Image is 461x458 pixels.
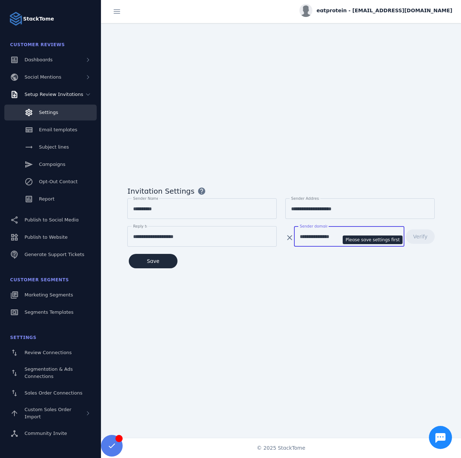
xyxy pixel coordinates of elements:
span: Email templates [39,127,77,132]
span: Review Connections [25,350,72,355]
span: Community Invite [25,431,67,436]
span: Invitation Settings [127,186,194,197]
strong: StackTome [23,15,54,23]
span: Segments Templates [25,309,74,315]
a: Subject lines [4,139,97,155]
button: Save [129,254,177,268]
mat-label: Sender domain [300,224,329,228]
span: eatprotein - [EMAIL_ADDRESS][DOMAIN_NAME] [317,7,452,14]
span: Campaigns [39,162,65,167]
span: Dashboards [25,57,53,62]
a: Community Invite [4,426,97,441]
a: Publish to Social Media [4,212,97,228]
span: Custom Sales Order Import [25,407,71,419]
span: Save [147,259,159,264]
span: Setup Review Invitations [25,92,83,97]
span: Customer Reviews [10,42,65,47]
mat-label: Sender Address [291,196,321,201]
span: Settings [10,335,36,340]
a: Segmentation & Ads Connections [4,362,97,384]
mat-label: Reply to [133,224,149,228]
span: Settings [39,110,58,115]
img: Logo image [9,12,23,26]
mat-icon: clear [285,233,294,242]
span: Sales Order Connections [25,390,82,396]
span: Segmentation & Ads Connections [25,366,73,379]
span: Social Mentions [25,74,61,80]
span: Subject lines [39,144,69,150]
a: Segments Templates [4,304,97,320]
mat-label: Sender Name [133,196,159,201]
a: Review Connections [4,345,97,361]
span: Report [39,196,54,202]
img: profile.jpg [299,4,312,17]
a: Sales Order Connections [4,385,97,401]
a: Campaigns [4,157,97,172]
a: Publish to Website [4,229,97,245]
div: Please save settings first [343,235,403,244]
a: Opt-Out Contact [4,174,97,190]
span: © 2025 StackTome [257,444,306,452]
span: Customer Segments [10,277,69,282]
a: Settings [4,105,97,120]
a: Generate Support Tickets [4,247,97,263]
span: Opt-Out Contact [39,179,78,184]
a: Report [4,191,97,207]
a: Email templates [4,122,97,138]
button: eatprotein - [EMAIL_ADDRESS][DOMAIN_NAME] [299,4,452,17]
span: Marketing Segments [25,292,73,298]
span: Publish to Social Media [25,217,79,223]
span: Generate Support Tickets [25,252,84,257]
a: Marketing Segments [4,287,97,303]
span: Publish to Website [25,234,67,240]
